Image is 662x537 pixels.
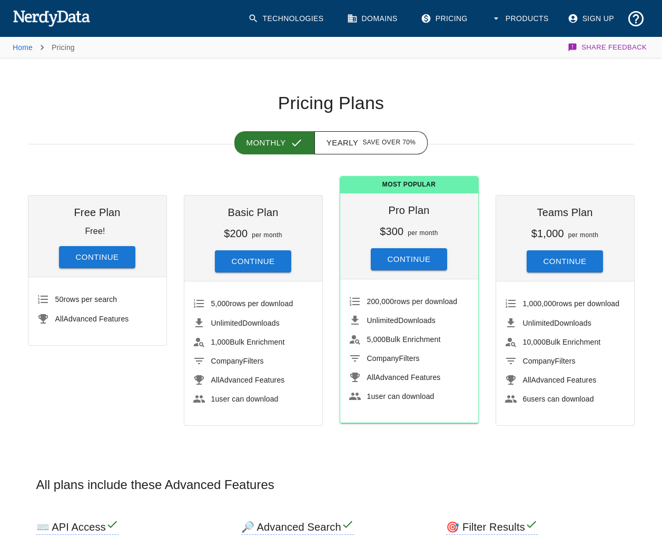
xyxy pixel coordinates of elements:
[367,392,434,401] span: user can download
[340,177,478,193] span: Most Popular
[367,392,371,401] span: 1
[568,231,599,239] span: per month
[523,357,555,365] span: Company
[523,338,546,346] span: 10,000
[367,297,394,306] span: 200,000
[367,373,376,382] span: All
[523,376,531,384] span: All
[211,338,230,346] span: 1,000
[193,204,314,221] h6: Basic Plan
[211,319,243,327] span: Unlimited
[446,521,538,535] h6: 🎯 Filter Results
[55,315,64,323] span: All
[561,5,623,32] a: Sign Up
[349,202,470,219] h6: Pro Plan
[211,376,285,384] span: Advanced Features
[13,43,33,52] a: Home
[211,299,293,308] span: rows per download
[523,299,620,308] span: rows per download
[59,246,136,268] button: Continue
[211,299,230,308] span: 5,000
[367,354,399,363] span: Company
[234,131,315,154] button: Monthly
[485,5,557,32] button: Products
[55,295,64,304] span: 50
[523,395,527,403] span: 6
[367,335,386,344] span: 5,000
[367,316,399,325] span: Unlimited
[408,229,438,237] span: per month
[523,299,557,308] span: 1,000,000
[523,395,594,403] span: users can download
[505,204,626,221] h6: Teams Plan
[55,295,117,304] span: rows per search
[367,335,441,344] span: Bulk Enrichment
[523,357,576,365] span: Filters
[28,92,635,114] h1: Pricing Plans
[414,5,476,32] a: Pricing
[211,395,279,403] span: user can download
[566,37,649,58] button: Share Feedback
[252,231,282,239] span: per month
[531,228,564,239] h6: $1,000
[211,319,280,327] span: Downloads
[314,131,428,154] button: Yearly Save over 70%
[523,338,601,346] span: Bulk Enrichment
[523,376,597,384] span: Advanced Features
[371,248,448,270] button: Continue
[36,521,118,535] h6: ⌨️ API Access
[28,476,635,493] h3: All plans include these Advanced Features
[367,297,458,306] span: rows per download
[211,395,215,403] span: 1
[527,250,604,272] button: Continue
[211,357,243,365] span: Company
[623,5,649,32] button: Support and Documentation
[380,226,403,237] h6: $300
[523,319,555,327] span: Unlimited
[367,373,441,382] span: Advanced Features
[341,5,406,32] a: Domains
[37,204,158,221] h6: Free Plan
[85,227,105,236] p: Free!
[367,354,420,363] span: Filters
[55,315,129,323] span: Advanced Features
[362,138,416,148] span: Save over 70%
[13,37,75,58] nav: breadcrumb
[224,228,248,239] h6: $200
[367,316,436,325] span: Downloads
[211,357,264,365] span: Filters
[211,376,220,384] span: All
[241,521,354,535] h6: 🔎 Advanced Search
[52,42,75,53] p: Pricing
[13,7,90,28] img: NerdyData.com
[242,5,332,32] a: Technologies
[523,319,591,327] span: Downloads
[215,250,292,272] button: Continue
[211,338,285,346] span: Bulk Enrichment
